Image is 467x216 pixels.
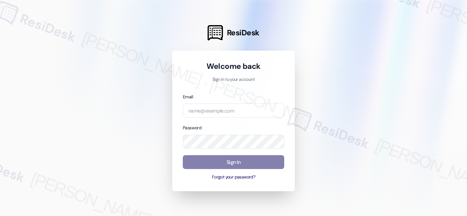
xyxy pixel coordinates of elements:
button: Forgot your password? [183,174,284,181]
input: name@example.com [183,103,284,118]
label: Password [183,125,201,131]
span: ResiDesk [227,28,259,38]
button: Sign In [183,155,284,169]
h1: Welcome back [183,61,284,71]
img: ResiDesk Logo [208,25,223,40]
p: Sign in to your account [183,76,284,83]
label: Email [183,94,193,100]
